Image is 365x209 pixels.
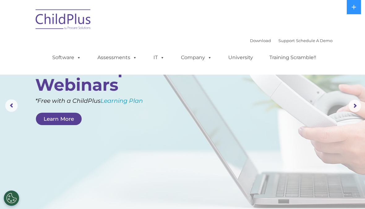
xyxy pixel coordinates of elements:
rs-layer: Live Group Webinars [35,60,154,93]
a: Learning Plan [101,97,143,104]
a: Download [250,38,271,43]
rs-layer: *Free with a ChildPlus [35,95,164,106]
a: Assessments [91,51,143,64]
button: Cookies Settings [4,190,19,206]
a: Company [175,51,218,64]
a: Learn More [36,113,82,125]
a: IT [147,51,171,64]
a: Training Scramble!! [263,51,322,64]
a: Schedule A Demo [296,38,333,43]
img: ChildPlus by Procare Solutions [32,5,94,36]
font: | [250,38,333,43]
a: Software [46,51,87,64]
a: Support [278,38,295,43]
a: University [222,51,259,64]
